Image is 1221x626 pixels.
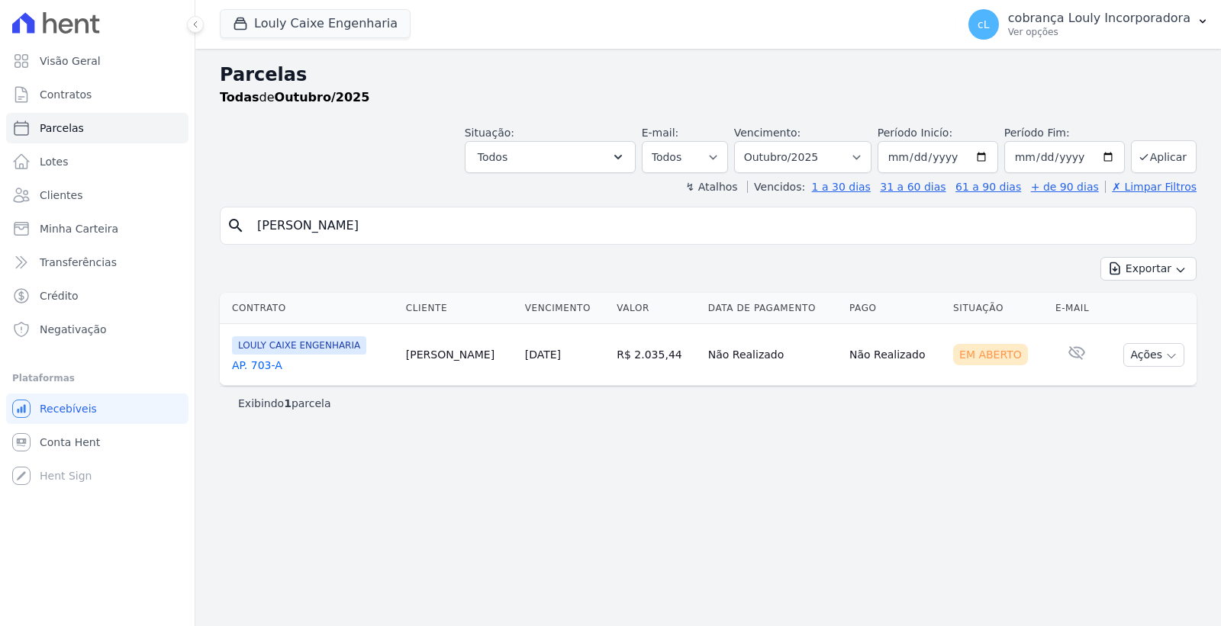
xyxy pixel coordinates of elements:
button: Aplicar [1131,140,1197,173]
a: Crédito [6,281,188,311]
p: cobrança Louly Incorporadora [1008,11,1190,26]
a: 61 a 90 dias [955,181,1021,193]
td: [PERSON_NAME] [400,324,519,386]
label: Vencimento: [734,127,801,139]
label: Período Inicío: [878,127,952,139]
a: Recebíveis [6,393,188,424]
a: Lotes [6,146,188,177]
span: Crédito [40,288,79,303]
div: Plataformas [12,369,182,387]
span: Recebíveis [40,401,97,416]
span: Todos [478,148,507,166]
th: Valor [610,293,701,324]
th: E-mail [1049,293,1103,324]
p: Ver opções [1008,26,1190,38]
b: 1 [284,397,292,409]
span: Lotes [40,154,69,169]
span: Clientes [40,188,82,203]
span: Visão Geral [40,53,101,69]
a: Minha Carteira [6,213,188,244]
a: + de 90 dias [1031,181,1099,193]
span: Conta Hent [40,435,100,450]
a: ✗ Limpar Filtros [1105,181,1197,193]
span: Minha Carteira [40,221,118,236]
th: Contrato [220,293,400,324]
th: Pago [843,293,947,324]
button: Louly Caixe Engenharia [220,9,411,38]
strong: Outubro/2025 [275,90,370,104]
span: Transferências [40,255,117,270]
label: Período Fim: [1004,125,1125,141]
h2: Parcelas [220,61,1197,88]
span: cL [978,19,990,30]
button: Ações [1123,343,1184,367]
input: Buscar por nome do lote ou do cliente [248,210,1190,241]
p: de [220,88,369,107]
td: Não Realizado [702,324,843,386]
span: LOULY CAIXE ENGENHARIA [232,336,366,355]
div: Em Aberto [953,344,1028,365]
th: Data de Pagamento [702,293,843,324]
span: Parcelas [40,120,84,136]
label: Situação: [465,127,514,139]
button: Exportar [1100,257,1197,281]
th: Cliente [400,293,519,324]
i: search [227,217,245,235]
button: cL cobrança Louly Incorporadora Ver opções [956,3,1221,46]
a: AP. 703-A [232,358,394,373]
strong: Todas [220,90,259,104]
a: Conta Hent [6,427,188,457]
span: Negativação [40,322,107,337]
a: Visão Geral [6,46,188,76]
a: 31 a 60 dias [880,181,946,193]
td: R$ 2.035,44 [610,324,701,386]
label: E-mail: [642,127,679,139]
label: Vencidos: [747,181,805,193]
a: Clientes [6,180,188,210]
th: Situação [947,293,1049,324]
td: Não Realizado [843,324,947,386]
button: Todos [465,141,636,173]
a: Negativação [6,314,188,345]
a: Parcelas [6,113,188,143]
a: Contratos [6,79,188,110]
a: 1 a 30 dias [812,181,871,193]
label: ↯ Atalhos [685,181,737,193]
p: Exibindo parcela [238,396,331,411]
a: Transferências [6,247,188,278]
span: Contratos [40,87,92,102]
